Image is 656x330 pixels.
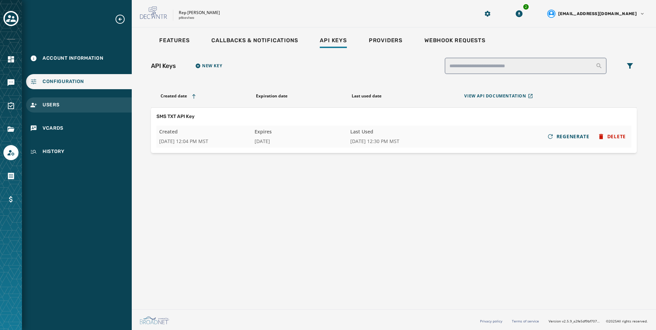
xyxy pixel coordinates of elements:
button: Created date [158,91,199,102]
button: Download Menu [513,8,525,20]
span: Configuration [43,78,84,85]
a: Navigate to Billing [3,192,19,207]
button: Filters menu [623,59,637,73]
span: Features [159,37,189,44]
span: Users [43,102,60,108]
span: © 2025 All rights reserved. [606,319,648,323]
h2: API Keys [151,61,176,71]
button: REGENERATE [544,128,592,145]
button: Expand sub nav menu [115,14,131,25]
span: Created date [161,93,187,99]
span: v2.5.9_a2fe5df9bf7071e1522954d516a80c78c649093f [562,319,600,324]
a: Navigate to Users [26,97,132,113]
button: Add new API Key [192,60,225,71]
a: Navigate to vCards [26,121,132,136]
button: Manage global settings [481,8,494,20]
span: Version [549,319,600,324]
button: Expiration date [253,91,290,102]
a: Navigate to Configuration [26,74,132,89]
a: Navigate to Files [3,122,19,137]
h2: SMS TXT API Key [156,113,631,120]
span: Expiration date [256,93,288,99]
a: Terms of service [512,319,539,323]
a: Navigate to Home [3,52,19,67]
button: Last used date [349,91,384,102]
span: Expires [255,128,342,135]
a: Api Keys [314,34,352,49]
span: Webhook Requests [424,37,485,44]
span: Account Information [43,55,103,62]
span: DELETE [607,133,626,140]
span: vCards [43,125,63,132]
span: Callbacks & Notifications [211,37,298,44]
button: View API Documentation [461,91,536,102]
a: Navigate to Orders [3,168,19,184]
a: Navigate to Surveys [3,98,19,114]
span: [EMAIL_ADDRESS][DOMAIN_NAME] [558,11,637,16]
span: View API Documentation [464,93,526,99]
a: Navigate to Account [3,145,19,160]
span: Last used date [352,93,382,99]
button: User settings [544,7,648,21]
a: Providers [363,34,408,49]
span: History [43,148,65,155]
span: REGENERATE [557,133,589,140]
p: ptkevlwo [179,15,194,21]
a: Webhook Requests [419,34,491,49]
a: Navigate to History [26,144,132,159]
span: [DATE] 12:04 PM MST [159,138,246,145]
p: Rep [PERSON_NAME] [179,10,220,15]
span: Api Keys [320,37,347,44]
a: Navigate to Messaging [3,75,19,90]
div: 2 [523,3,529,10]
span: Last Used [350,128,437,135]
a: Navigate to Account Information [26,51,132,66]
span: Created [159,128,246,135]
a: Callbacks & Notifications [206,34,303,49]
button: Toggle account select drawer [3,11,19,26]
span: Providers [369,37,402,44]
span: [DATE] [255,138,342,145]
a: Privacy policy [480,319,502,323]
button: DELETE [595,128,629,145]
span: New Key [202,63,222,69]
span: [DATE] 12:30 PM MST [350,138,437,145]
a: Features [154,34,195,49]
